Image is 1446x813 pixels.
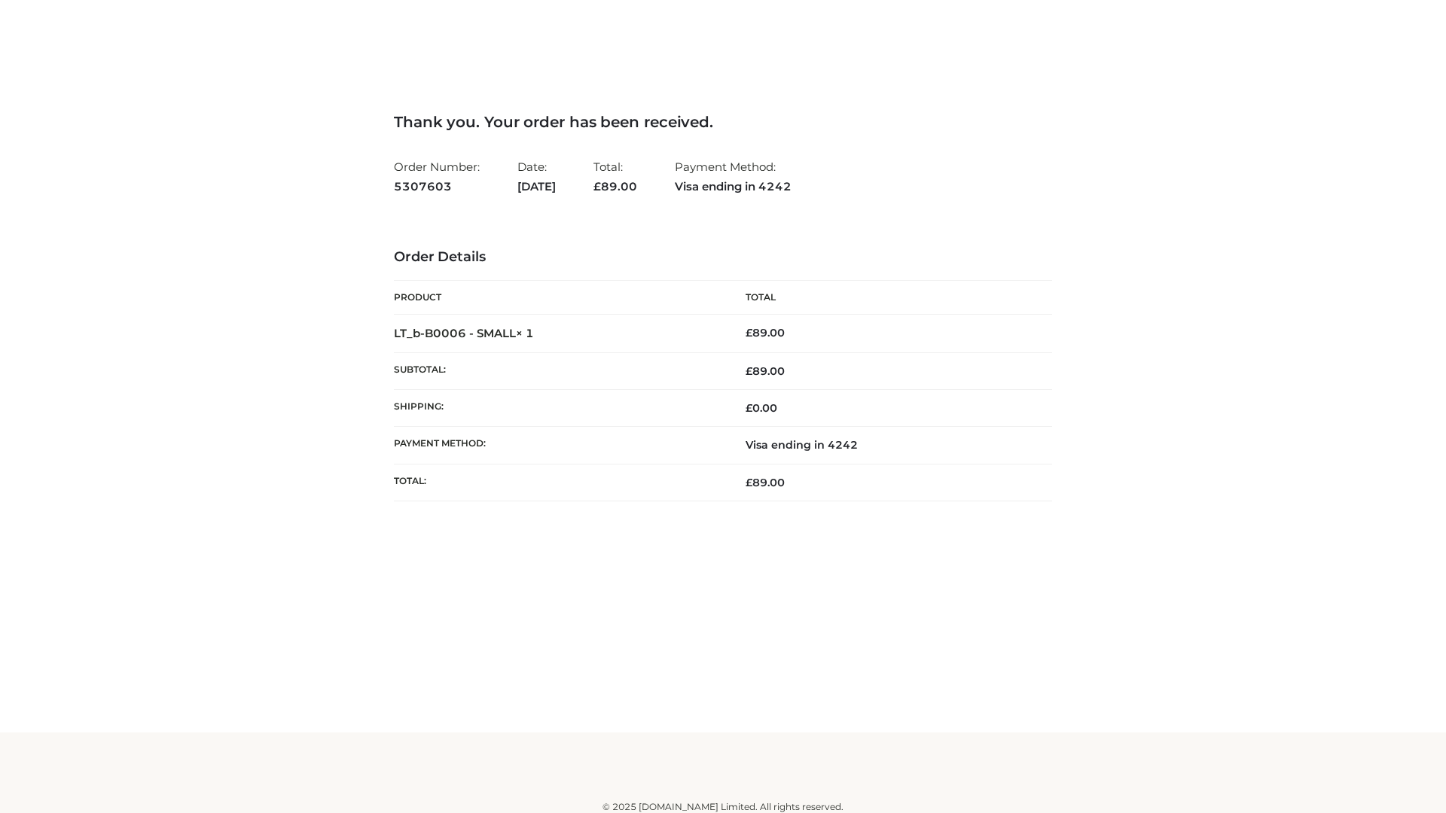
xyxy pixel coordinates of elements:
strong: LT_b-B0006 - SMALL [394,326,534,340]
li: Date: [517,154,556,199]
bdi: 89.00 [746,326,785,340]
th: Payment method: [394,427,723,464]
th: Total: [394,464,723,501]
th: Product [394,281,723,315]
strong: Visa ending in 4242 [675,177,792,196]
span: 89.00 [746,476,785,489]
th: Total [723,281,1052,315]
span: £ [746,364,752,378]
h3: Thank you. Your order has been received. [394,113,1052,131]
strong: [DATE] [517,177,556,196]
li: Payment Method: [675,154,792,199]
td: Visa ending in 4242 [723,427,1052,464]
span: £ [746,476,752,489]
li: Order Number: [394,154,480,199]
strong: × 1 [516,326,534,340]
bdi: 0.00 [746,401,777,415]
span: 89.00 [593,179,637,193]
strong: 5307603 [394,177,480,196]
th: Shipping: [394,390,723,427]
span: £ [593,179,601,193]
th: Subtotal: [394,352,723,389]
span: 89.00 [746,364,785,378]
h3: Order Details [394,249,1052,266]
span: £ [746,326,752,340]
span: £ [746,401,752,415]
li: Total: [593,154,637,199]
